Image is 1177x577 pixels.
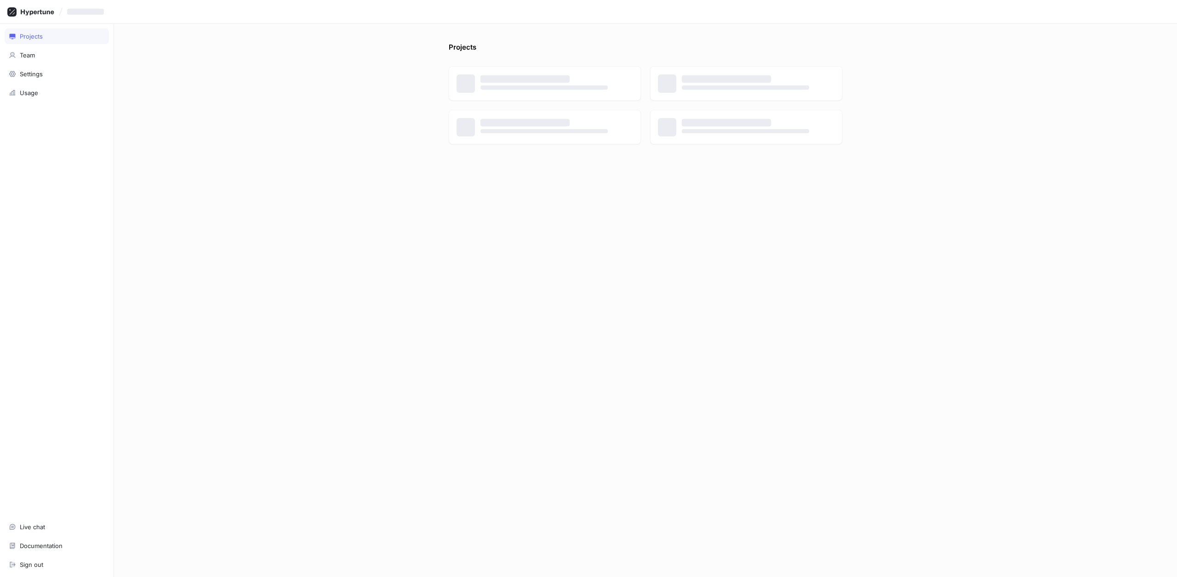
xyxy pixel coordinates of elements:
a: Usage [5,85,109,101]
span: ‌ [682,75,771,83]
span: ‌ [480,119,570,126]
div: Documentation [20,542,63,549]
a: Documentation [5,538,109,554]
div: Sign out [20,561,43,568]
div: Projects [20,33,43,40]
span: ‌ [67,9,104,15]
a: Team [5,47,109,63]
button: ‌ [63,4,111,19]
a: Projects [5,28,109,44]
span: ‌ [682,85,809,90]
div: Live chat [20,523,45,531]
p: Projects [449,42,476,57]
span: ‌ [682,119,771,126]
div: Team [20,51,35,59]
div: Usage [20,89,38,96]
span: ‌ [480,129,608,133]
div: Settings [20,70,43,78]
span: ‌ [682,129,809,133]
a: Settings [5,66,109,82]
span: ‌ [480,85,608,90]
span: ‌ [480,75,570,83]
